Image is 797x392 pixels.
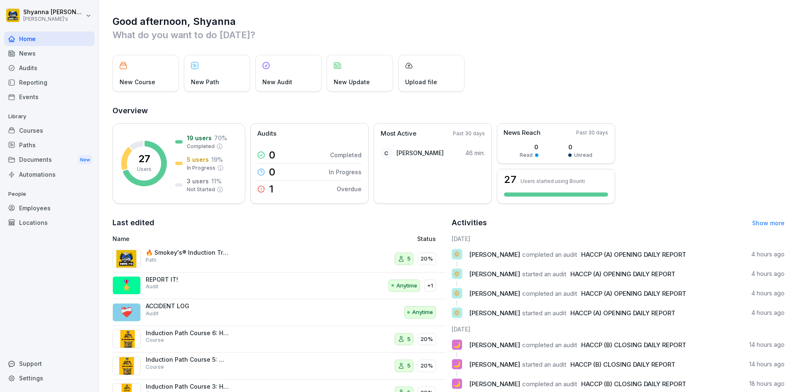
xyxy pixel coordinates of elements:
[504,175,516,185] h3: 27
[112,15,785,28] h1: Good afternoon, Shyanna
[570,309,675,317] span: HACCP (A) OPENING DAILY REPORT
[187,134,212,142] p: 19 users
[4,138,95,152] a: Paths
[469,341,520,349] span: [PERSON_NAME]
[405,78,437,86] p: Upload file
[453,339,461,351] p: 🌙
[4,110,95,123] p: Library
[522,309,566,317] span: started an audit
[4,215,95,230] a: Locations
[452,234,785,243] h6: [DATE]
[4,356,95,371] div: Support
[522,270,566,278] span: started an audit
[146,256,156,264] p: Path
[4,61,95,75] a: Audits
[112,353,446,380] a: Induction Path Course 5: Workplace ConductCourse520%
[453,307,461,319] p: 🔅
[469,290,520,297] span: [PERSON_NAME]
[504,128,540,138] p: News Reach
[520,151,533,159] p: Read
[187,155,209,164] p: 5 users
[749,341,785,349] p: 14 hours ago
[269,167,275,177] p: 0
[469,360,520,368] span: [PERSON_NAME]
[146,302,229,310] p: ACCIDENT LOG
[453,130,485,137] p: Past 30 days
[146,383,229,390] p: Induction Path Course 3: Health & Safety
[465,149,485,157] p: 46 min.
[269,184,274,194] p: 1
[112,326,446,353] a: Induction Path Course 6: HR & Employment BasicsCourse520%
[421,335,433,343] p: 20%
[407,255,411,263] p: 5
[581,251,686,258] span: HACCP (A) OPENING DAILY REPORT
[4,75,95,90] div: Reporting
[4,32,95,46] a: Home
[417,234,436,243] p: Status
[4,90,95,104] a: Events
[751,289,785,297] p: 4 hours ago
[78,155,92,165] div: New
[112,28,785,41] p: What do you want to do [DATE]?
[421,255,433,263] p: 20%
[452,217,487,229] h2: Activities
[187,164,215,172] p: In Progress
[4,152,95,168] a: DocumentsNew
[522,290,577,297] span: completed an audit
[752,219,785,226] a: Show more
[4,123,95,138] a: Courses
[570,270,675,278] span: HACCP (A) OPENING DAILY REPORT
[187,177,209,185] p: 3 users
[214,134,227,142] p: 70 %
[120,278,133,293] p: 🎖️
[112,330,141,348] img: kzx9qqirxmrv8ln5q773skvi.png
[381,129,416,139] p: Most Active
[381,147,392,159] div: C
[187,186,215,193] p: Not Started
[329,168,362,176] p: In Progress
[146,363,164,371] p: Course
[4,152,95,168] div: Documents
[146,276,229,283] p: REPORT IT!
[568,143,592,151] p: 0
[522,380,577,388] span: completed an audit
[427,282,433,290] p: +1
[191,78,219,86] p: New Path
[522,360,566,368] span: started an audit
[211,155,223,164] p: 19 %
[257,129,276,139] p: Audits
[112,234,321,243] p: Name
[334,78,370,86] p: New Update
[4,187,95,201] p: People
[452,325,785,334] h6: [DATE]
[751,270,785,278] p: 4 hours ago
[469,270,520,278] span: [PERSON_NAME]
[751,309,785,317] p: 4 hours ago
[23,16,84,22] p: [PERSON_NAME]'s
[4,46,95,61] a: News
[751,250,785,258] p: 4 hours ago
[146,249,229,256] p: 🔥 Smokey's® Induction Training
[453,378,461,390] p: 🌙
[4,201,95,215] div: Employees
[396,149,444,157] p: [PERSON_NAME]
[120,305,133,320] p: ❤️‍🩹
[262,78,292,86] p: New Audit
[421,362,433,370] p: 20%
[330,151,362,159] p: Completed
[337,185,362,193] p: Overdue
[187,143,215,150] p: Completed
[137,166,152,173] p: Users
[581,380,686,388] span: HACCP (B) CLOSING DAILY REPORT
[581,290,686,297] span: HACCP (A) OPENING DAILY REPORT
[407,362,411,370] p: 5
[396,282,417,290] p: Anytime
[581,341,686,349] span: HACCP (B) CLOSING DAILY REPORT
[453,358,461,370] p: 🌙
